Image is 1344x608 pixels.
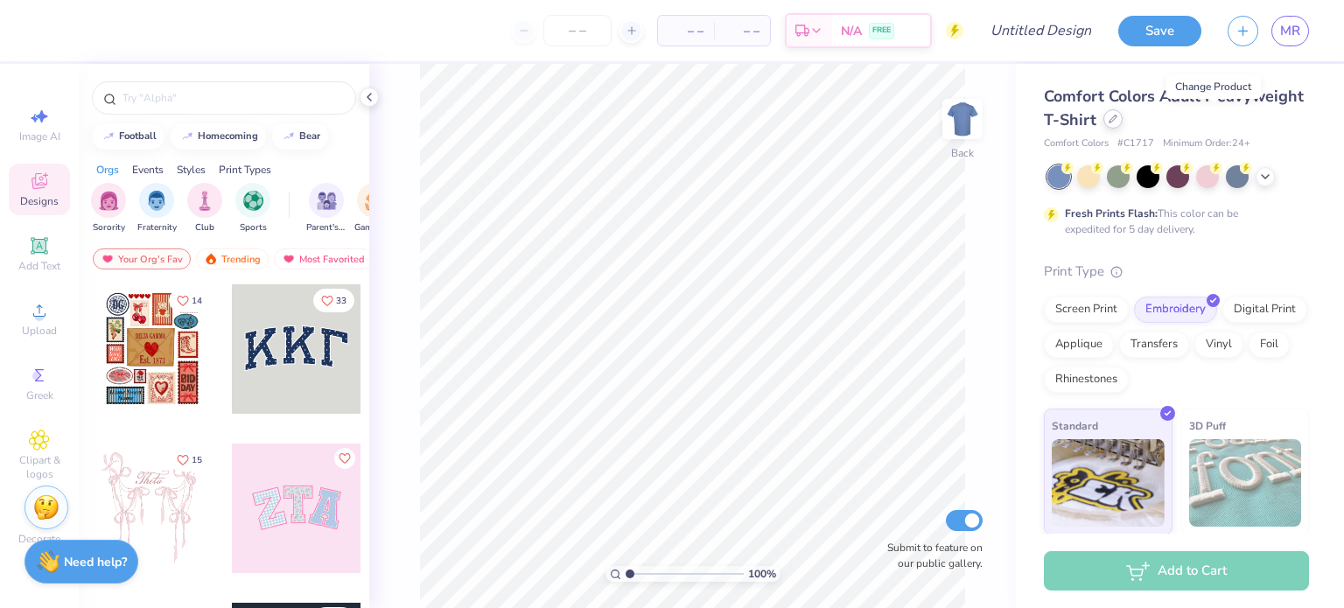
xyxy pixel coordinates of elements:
[1052,439,1165,527] img: Standard
[119,131,157,141] div: football
[945,101,980,136] img: Back
[1271,16,1309,46] a: MR
[169,448,210,472] button: Like
[219,162,271,178] div: Print Types
[92,123,164,150] button: football
[235,183,270,234] button: filter button
[306,221,346,234] span: Parent's Weekend
[137,221,177,234] span: Fraternity
[951,145,974,161] div: Back
[354,221,395,234] span: Game Day
[180,131,194,142] img: trend_line.gif
[137,183,177,234] button: filter button
[240,221,267,234] span: Sports
[18,532,60,546] span: Decorate
[334,448,355,469] button: Like
[1118,16,1201,46] button: Save
[1065,206,1158,220] strong: Fresh Prints Flash:
[365,191,385,211] img: Game Day Image
[543,15,612,46] input: – –
[171,123,266,150] button: homecoming
[274,248,373,269] div: Most Favorited
[354,183,395,234] button: filter button
[93,248,191,269] div: Your Org's Fav
[1280,21,1300,41] span: MR
[132,162,164,178] div: Events
[20,194,59,208] span: Designs
[668,22,703,40] span: – –
[101,253,115,265] img: most_fav.gif
[1044,297,1129,323] div: Screen Print
[195,191,214,211] img: Club Image
[976,13,1105,48] input: Untitled Design
[336,297,346,305] span: 33
[306,183,346,234] button: filter button
[192,456,202,465] span: 15
[878,540,983,571] label: Submit to feature on our public gallery.
[64,554,127,570] strong: Need help?
[235,183,270,234] div: filter for Sports
[121,89,345,107] input: Try "Alpha"
[299,131,320,141] div: bear
[204,253,218,265] img: trending.gif
[196,248,269,269] div: Trending
[93,221,125,234] span: Sorority
[1052,416,1098,435] span: Standard
[1044,262,1309,282] div: Print Type
[137,183,177,234] div: filter for Fraternity
[147,191,166,211] img: Fraternity Image
[192,297,202,305] span: 14
[91,183,126,234] button: filter button
[272,123,328,150] button: bear
[1119,332,1189,358] div: Transfers
[22,324,57,338] span: Upload
[317,191,337,211] img: Parent's Weekend Image
[177,162,206,178] div: Styles
[243,191,263,211] img: Sports Image
[169,289,210,312] button: Like
[872,24,891,37] span: FREE
[1194,332,1243,358] div: Vinyl
[1189,439,1302,527] img: 3D Puff
[91,183,126,234] div: filter for Sorority
[198,131,258,141] div: homecoming
[1044,136,1109,151] span: Comfort Colors
[187,183,222,234] div: filter for Club
[1189,416,1226,435] span: 3D Puff
[841,22,862,40] span: N/A
[282,253,296,265] img: most_fav.gif
[1222,297,1307,323] div: Digital Print
[9,453,70,481] span: Clipart & logos
[1117,136,1154,151] span: # C1717
[1044,86,1304,130] span: Comfort Colors Adult Heavyweight T-Shirt
[1249,332,1290,358] div: Foil
[195,221,214,234] span: Club
[18,259,60,273] span: Add Text
[19,129,60,143] span: Image AI
[313,289,354,312] button: Like
[1134,297,1217,323] div: Embroidery
[282,131,296,142] img: trend_line.gif
[354,183,395,234] div: filter for Game Day
[724,22,759,40] span: – –
[96,162,119,178] div: Orgs
[1165,74,1261,99] div: Change Product
[101,131,115,142] img: trend_line.gif
[748,566,776,582] span: 100 %
[1044,332,1114,358] div: Applique
[1044,367,1129,393] div: Rhinestones
[26,388,53,402] span: Greek
[99,191,119,211] img: Sorority Image
[306,183,346,234] div: filter for Parent's Weekend
[1163,136,1250,151] span: Minimum Order: 24 +
[187,183,222,234] button: filter button
[1065,206,1280,237] div: This color can be expedited for 5 day delivery.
